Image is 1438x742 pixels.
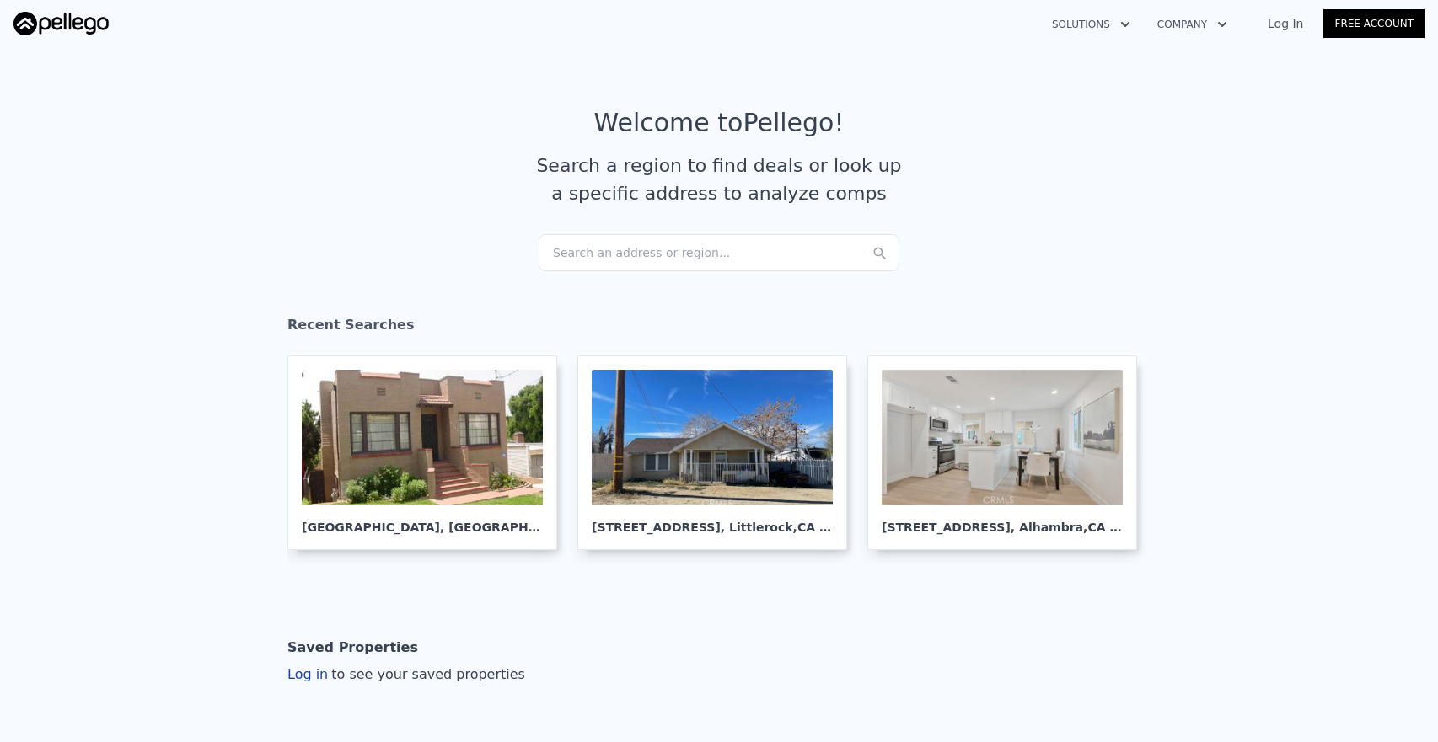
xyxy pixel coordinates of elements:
a: Log In [1248,15,1323,32]
div: Search an address or region... [539,234,899,271]
a: [STREET_ADDRESS], Alhambra,CA 91803 [867,355,1151,550]
div: Welcome to Pellego ! [594,108,845,138]
button: Company [1144,9,1241,40]
div: [STREET_ADDRESS] , Alhambra [882,505,1123,536]
a: [STREET_ADDRESS], Littlerock,CA 93543 [577,355,861,550]
span: , CA 93543 [793,520,861,534]
span: , CA 91803 [1083,520,1151,534]
div: [STREET_ADDRESS] , Littlerock [592,505,833,536]
button: Solutions [1038,9,1144,40]
div: Saved Properties [287,631,418,665]
span: to see your saved properties [328,666,525,682]
div: Search a region to find deals or look up a specific address to analyze comps [530,152,908,207]
div: [GEOGRAPHIC_DATA] , [GEOGRAPHIC_DATA] [302,505,543,536]
div: Log in [287,665,525,685]
img: Pellego [13,12,109,35]
a: Free Account [1323,9,1425,38]
div: Recent Searches [287,302,1151,355]
a: [GEOGRAPHIC_DATA], [GEOGRAPHIC_DATA] [287,355,571,550]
